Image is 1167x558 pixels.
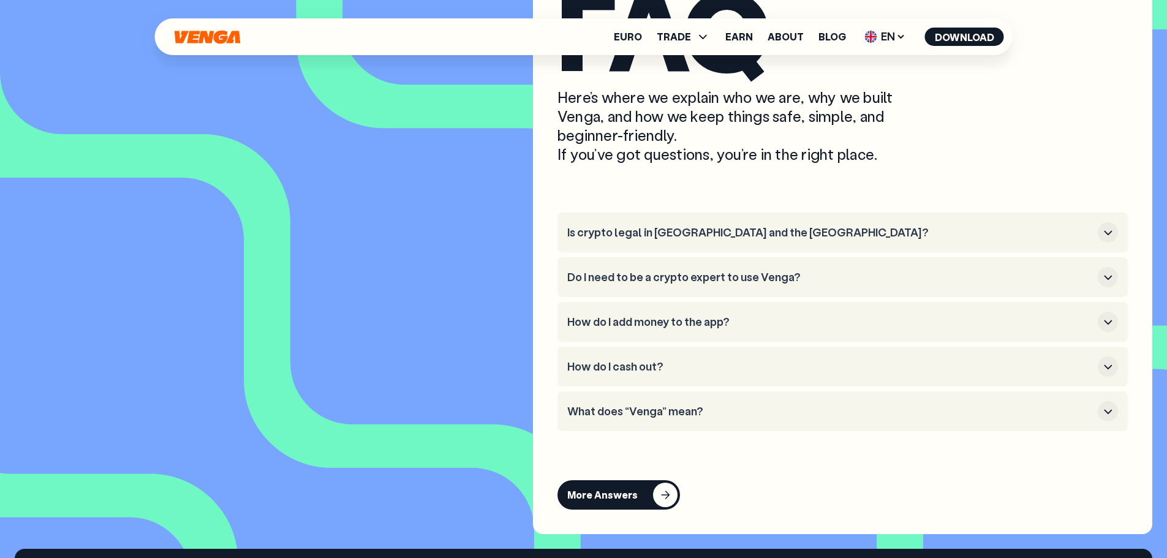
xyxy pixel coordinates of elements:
h3: Is crypto legal in [GEOGRAPHIC_DATA] and the [GEOGRAPHIC_DATA]? [567,226,1093,239]
button: What does “Venga” mean? [567,401,1118,421]
a: About [768,32,804,42]
svg: Home [173,30,242,44]
span: TRADE [657,29,711,44]
a: Blog [818,32,846,42]
button: Do I need to be a crypto expert to use Venga? [567,267,1118,287]
h3: How do I add money to the app? [567,315,1093,329]
h3: How do I cash out? [567,360,1093,374]
img: flag-uk [865,31,877,43]
h3: What does “Venga” mean? [567,405,1093,418]
button: How do I add money to the app? [567,312,1118,332]
p: Here’s where we explain who we are, why we built Venga, and how we keep things safe, simple, and ... [557,88,931,164]
div: More Answers [567,489,638,501]
a: Earn [725,32,753,42]
button: Download [925,28,1004,46]
h3: Do I need to be a crypto expert to use Venga? [567,271,1093,284]
span: TRADE [657,32,691,42]
span: EN [861,27,910,47]
button: More Answers [557,480,680,510]
button: How do I cash out? [567,356,1118,377]
button: Is crypto legal in [GEOGRAPHIC_DATA] and the [GEOGRAPHIC_DATA]? [567,222,1118,243]
a: Euro [614,32,642,42]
